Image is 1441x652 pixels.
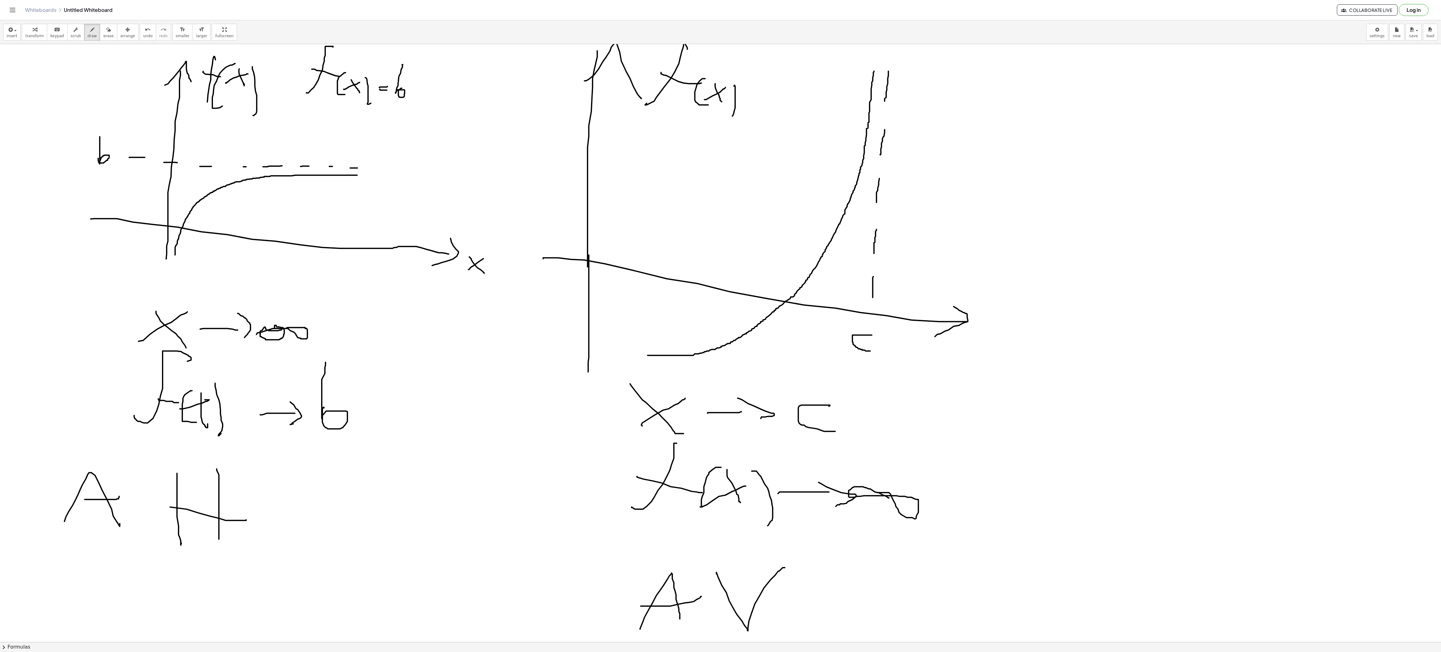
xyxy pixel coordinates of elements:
[50,34,64,38] span: keypad
[1399,4,1428,16] button: Log in
[25,7,56,13] a: Whiteboards
[1370,34,1385,38] span: settings
[1409,34,1418,38] span: save
[176,34,190,38] span: smaller
[67,24,84,41] button: scrub
[1342,7,1392,13] span: Collaborate Live
[47,24,68,41] button: keyboardkeypad
[100,24,117,41] button: erase
[193,24,210,41] button: format_sizelarger
[1426,34,1434,38] span: load
[1423,24,1438,41] button: load
[145,26,151,33] i: undo
[8,5,18,15] button: Toggle navigation
[1393,34,1401,38] span: new
[160,26,166,33] i: redo
[103,34,114,38] span: erase
[1337,4,1398,16] button: Collaborate Live
[117,24,139,41] button: arrange
[1366,24,1388,41] button: settings
[25,34,44,38] span: transform
[1406,24,1422,41] button: save
[140,24,156,41] button: undoundo
[54,26,60,33] i: keyboard
[143,34,153,38] span: undo
[179,26,185,33] i: format_size
[215,34,233,38] span: fullscreen
[196,34,207,38] span: larger
[120,34,135,38] span: arrange
[22,24,47,41] button: transform
[156,24,171,41] button: redoredo
[3,24,21,41] button: insert
[1389,24,1404,41] button: new
[88,34,97,38] span: draw
[212,24,237,41] button: fullscreen
[84,24,100,41] button: draw
[159,34,168,38] span: redo
[172,24,193,41] button: format_sizesmaller
[7,34,17,38] span: insert
[199,26,205,33] i: format_size
[71,34,81,38] span: scrub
